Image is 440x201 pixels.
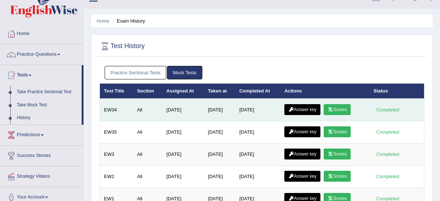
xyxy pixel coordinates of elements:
[324,104,351,115] a: Scores
[13,86,82,99] a: Take Practice Sectional Test
[204,143,235,166] td: [DATE]
[0,65,82,83] a: Tests
[0,166,83,185] a: Strategy Videos
[133,143,163,166] td: All
[97,18,109,24] a: Home
[324,171,351,182] a: Scores
[0,125,83,143] a: Predictions
[110,17,145,24] li: Exam History
[235,83,280,99] th: Completed At
[13,99,82,112] a: Take Mock Test
[374,106,402,114] div: Completed
[370,83,424,99] th: Status
[100,121,133,143] td: EW35
[163,121,204,143] td: [DATE]
[284,126,320,137] a: Answer key
[235,166,280,188] td: [DATE]
[280,83,369,99] th: Actions
[105,66,167,79] a: Practice Sectional Tests
[374,128,402,136] div: Completed
[100,99,133,121] td: EW34
[204,121,235,143] td: [DATE]
[204,83,235,99] th: Taken at
[163,143,204,166] td: [DATE]
[0,44,83,63] a: Practice Questions
[167,66,202,79] a: Mock Tests
[100,83,133,99] th: Test Title
[374,173,402,180] div: Completed
[284,149,320,159] a: Answer key
[284,104,320,115] a: Answer key
[235,143,280,166] td: [DATE]
[100,166,133,188] td: EW2
[100,41,145,52] h2: Test History
[133,166,163,188] td: All
[235,121,280,143] td: [DATE]
[0,146,83,164] a: Success Stories
[204,99,235,121] td: [DATE]
[100,143,133,166] td: EW3
[163,83,204,99] th: Assigned At
[235,99,280,121] td: [DATE]
[133,99,163,121] td: All
[133,121,163,143] td: All
[284,171,320,182] a: Answer key
[324,126,351,137] a: Scores
[374,150,402,158] div: Completed
[0,24,83,42] a: Home
[324,149,351,159] a: Scores
[133,83,163,99] th: Section
[13,111,82,125] a: History
[163,99,204,121] td: [DATE]
[204,166,235,188] td: [DATE]
[163,166,204,188] td: [DATE]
